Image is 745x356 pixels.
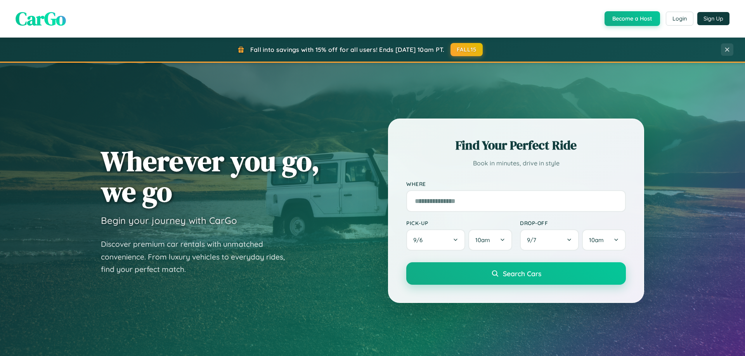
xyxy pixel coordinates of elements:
[589,236,604,244] span: 10am
[413,236,426,244] span: 9 / 6
[406,262,626,285] button: Search Cars
[250,46,445,53] span: Fall into savings with 15% off for all users! Ends [DATE] 10am PT.
[101,146,320,207] h1: Wherever you go, we go
[582,229,626,251] button: 10am
[101,238,295,276] p: Discover premium car rentals with unmatched convenience. From luxury vehicles to everyday rides, ...
[527,236,540,244] span: 9 / 7
[450,43,483,56] button: FALL15
[666,12,693,26] button: Login
[475,236,490,244] span: 10am
[101,215,237,226] h3: Begin your journey with CarGo
[468,229,512,251] button: 10am
[406,220,512,226] label: Pick-up
[605,11,660,26] button: Become a Host
[503,269,541,278] span: Search Cars
[520,220,626,226] label: Drop-off
[406,137,626,154] h2: Find Your Perfect Ride
[16,6,66,31] span: CarGo
[406,229,465,251] button: 9/6
[697,12,729,25] button: Sign Up
[406,158,626,169] p: Book in minutes, drive in style
[520,229,579,251] button: 9/7
[406,181,626,187] label: Where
